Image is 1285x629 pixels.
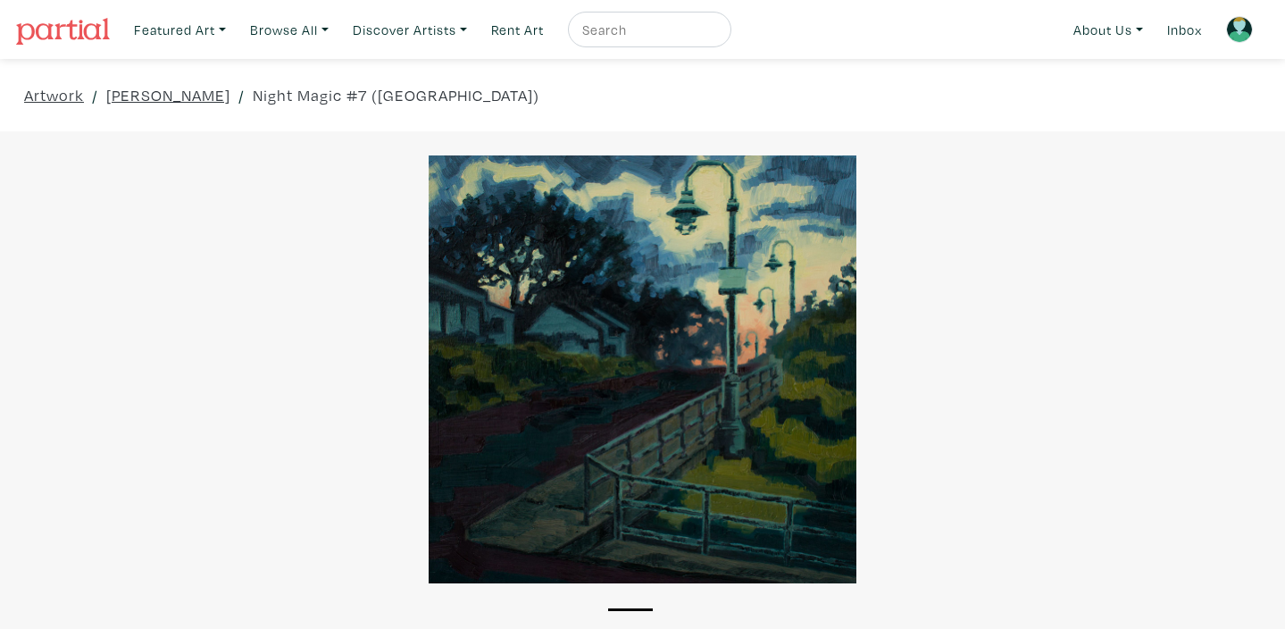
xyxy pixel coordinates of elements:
span: / [238,83,245,107]
a: Featured Art [126,12,234,48]
img: avatar.png [1226,16,1253,43]
button: 1 of 1 [608,608,653,611]
a: Night Magic #7 ([GEOGRAPHIC_DATA]) [253,83,539,107]
span: / [92,83,98,107]
a: Browse All [242,12,337,48]
a: Inbox [1159,12,1210,48]
a: Discover Artists [345,12,475,48]
a: Artwork [24,83,84,107]
a: Rent Art [483,12,552,48]
a: About Us [1065,12,1151,48]
a: [PERSON_NAME] [106,83,230,107]
input: Search [580,19,714,41]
